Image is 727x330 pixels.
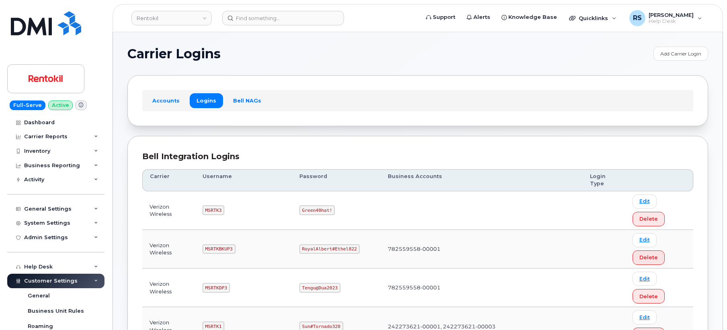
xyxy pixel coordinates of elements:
[299,205,335,215] code: Green40hat!
[226,93,268,108] a: Bell NAGs
[127,48,221,60] span: Carrier Logins
[195,169,292,191] th: Username
[142,191,195,230] td: Verizon Wireless
[292,169,381,191] th: Password
[142,169,195,191] th: Carrier
[692,295,721,324] iframe: Messenger Launcher
[381,230,583,269] td: 782559558-00001
[145,93,186,108] a: Accounts
[633,212,665,226] button: Delete
[142,269,195,307] td: Verizon Wireless
[190,93,223,108] a: Logins
[633,250,665,265] button: Delete
[653,47,708,61] a: Add Carrier Login
[583,169,625,191] th: Login Type
[381,269,583,307] td: 782559558-00001
[633,195,657,209] a: Edit
[142,151,693,162] div: Bell Integration Logins
[639,254,658,261] span: Delete
[299,283,340,293] code: Tengu@Dua2023
[299,244,360,254] code: RoyalAlbert#Ethel822
[142,230,195,269] td: Verizon Wireless
[639,215,658,223] span: Delete
[633,289,665,303] button: Delete
[203,283,230,293] code: MSRTKDP3
[203,244,236,254] code: MSRTKBKUP3
[381,169,583,191] th: Business Accounts
[203,205,224,215] code: MSRTK3
[633,233,657,247] a: Edit
[633,272,657,286] a: Edit
[633,310,657,324] a: Edit
[639,293,658,300] span: Delete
